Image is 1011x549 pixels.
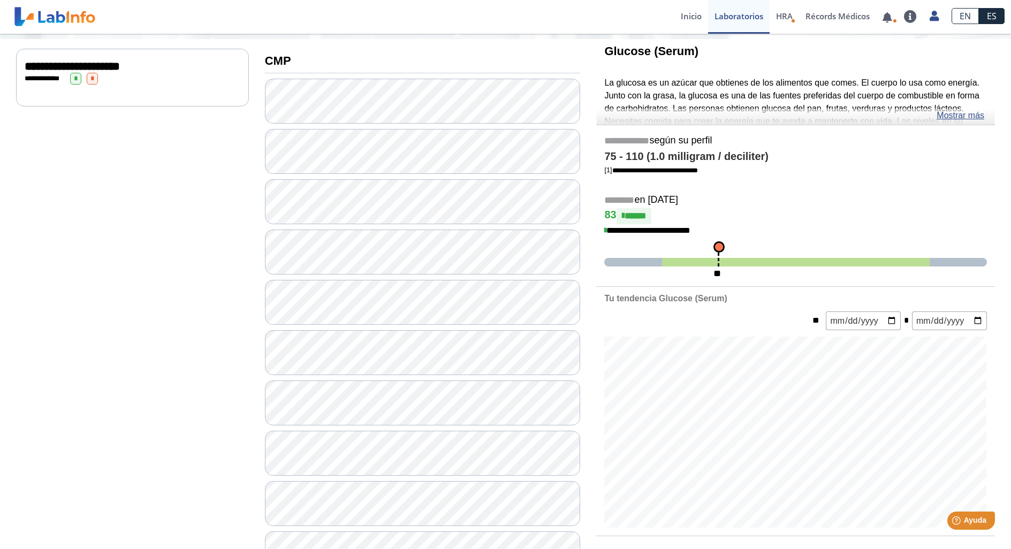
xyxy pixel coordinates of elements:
p: La glucosa es un azúcar que obtienes de los alimentos que comes. El cuerpo lo usa como energía. J... [604,77,987,154]
a: ES [979,8,1005,24]
h5: en [DATE] [604,194,987,207]
b: Glucose (Serum) [604,44,698,58]
a: [1] [604,166,697,174]
span: HRA [776,11,793,21]
h5: según su perfil [604,135,987,147]
b: CMP [265,54,291,67]
a: EN [952,8,979,24]
input: mm/dd/yyyy [826,311,901,330]
b: Tu tendencia Glucose (Serum) [604,294,727,303]
input: mm/dd/yyyy [912,311,987,330]
h4: 75 - 110 (1.0 milligram / deciliter) [604,150,987,163]
iframe: Help widget launcher [916,507,999,537]
a: Mostrar más [937,109,984,122]
h4: 83 [604,208,987,224]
